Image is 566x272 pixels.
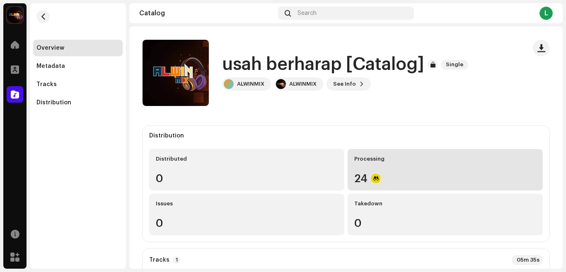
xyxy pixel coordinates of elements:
div: Takedown [354,200,536,207]
div: Processing [354,156,536,162]
button: See Info [327,77,371,91]
div: Catalog [139,10,275,17]
div: Issues [156,200,338,207]
strong: Tracks [149,257,169,263]
re-m-nav-item: Tracks [33,76,123,93]
re-m-nav-item: Distribution [33,94,123,111]
div: ALWINMIX [289,81,317,87]
div: Tracks [36,81,57,88]
span: See Info [333,76,356,92]
re-m-nav-item: Overview [33,40,123,56]
re-m-nav-item: Metadata [33,58,123,75]
div: L [539,7,553,20]
div: Distributed [156,156,338,162]
img: c1c21633-d1c6-434a-be46-eebbb42e9dfc [7,7,23,23]
div: 05m 35s [512,255,543,265]
div: Distribution [36,99,71,106]
div: ALWINMIX [237,81,264,87]
img: c1c21633-d1c6-434a-be46-eebbb42e9dfc [276,79,286,89]
div: Distribution [149,132,184,139]
p-badge: 1 [173,256,180,264]
span: Search [298,10,317,17]
h1: usah berharap [Catalog] [222,55,424,74]
div: Metadata [36,63,65,70]
span: Single [441,60,468,70]
div: Overview [36,45,64,51]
